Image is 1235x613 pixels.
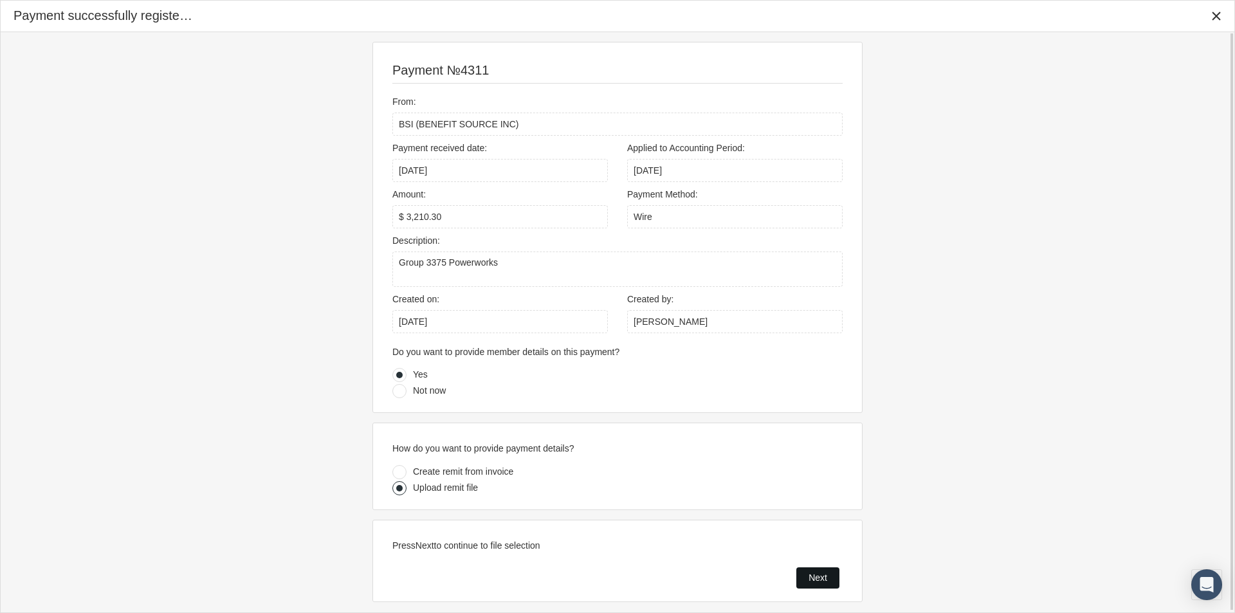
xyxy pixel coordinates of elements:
[416,540,434,551] b: Next
[392,189,426,199] span: Amount:
[627,143,745,153] span: Applied to Accounting Period:
[627,294,673,304] span: Created by:
[392,294,439,304] span: Created on:
[392,63,489,77] span: Payment №4311
[392,540,843,552] p: Press to continue to file selection
[413,367,428,381] div: Yes
[627,189,698,199] span: Payment Method:
[1191,569,1222,600] div: Open Intercom Messenger
[14,7,193,24] div: Payment successfully registered
[809,572,827,583] span: Next
[392,346,843,358] p: Do you want to provide member details on this payment?
[392,96,416,107] span: From:
[413,383,446,398] div: Not now
[392,143,487,153] span: Payment received date:
[796,567,839,589] div: Next
[1205,5,1228,28] div: Close
[413,480,478,495] div: Upload remit file
[413,464,513,479] div: Create remit from invoice
[392,235,440,246] span: Description:
[392,443,843,455] p: How do you want to provide payment details?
